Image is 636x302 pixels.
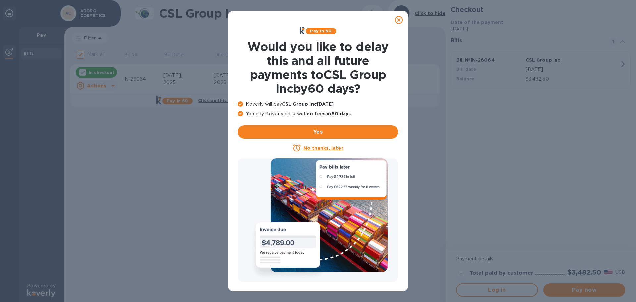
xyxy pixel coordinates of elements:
[310,29,332,33] b: Pay in 60
[282,101,334,107] b: CSL Group Inc [DATE]
[238,40,398,95] h1: Would you like to delay this and all future payments to CSL Group Inc by 60 days ?
[238,125,398,139] button: Yes
[307,111,352,116] b: no fees in 60 days .
[238,101,398,108] p: Koverly will pay
[303,145,343,151] u: No thanks, later
[238,110,398,117] p: You pay Koverly back with
[243,128,393,136] span: Yes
